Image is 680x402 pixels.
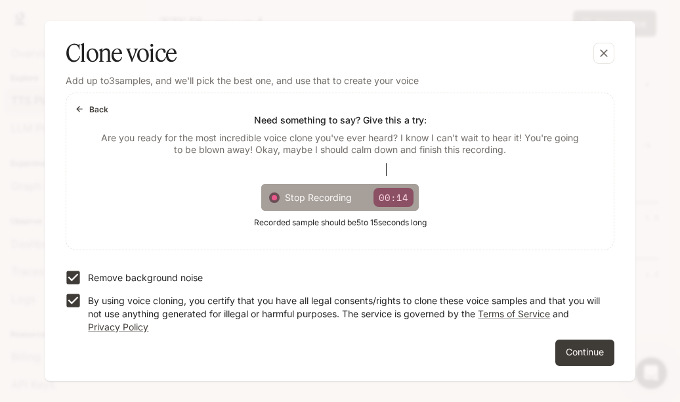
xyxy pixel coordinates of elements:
[66,37,177,70] h5: Clone voice
[261,184,419,211] div: Stop Recording00:14
[254,216,427,229] span: Recorded sample should be 5 to 15 seconds long
[555,340,614,366] button: Continue
[285,190,363,204] span: Stop Recording
[66,74,614,87] p: Add up to 3 samples, and we'll pick the best one, and use that to create your voice
[88,271,203,284] p: Remove background noise
[98,132,582,155] p: Are you ready for the most incredible voice clone you've ever heard? I know I can't wait to hear ...
[373,188,414,207] p: 00:14
[88,294,604,334] p: By using voice cloning, you certify that you have all legal consents/rights to clone these voice ...
[478,308,550,319] a: Terms of Service
[88,321,148,332] a: Privacy Policy
[72,99,114,120] button: Back
[254,114,427,127] p: Need something to say? Give this a try:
